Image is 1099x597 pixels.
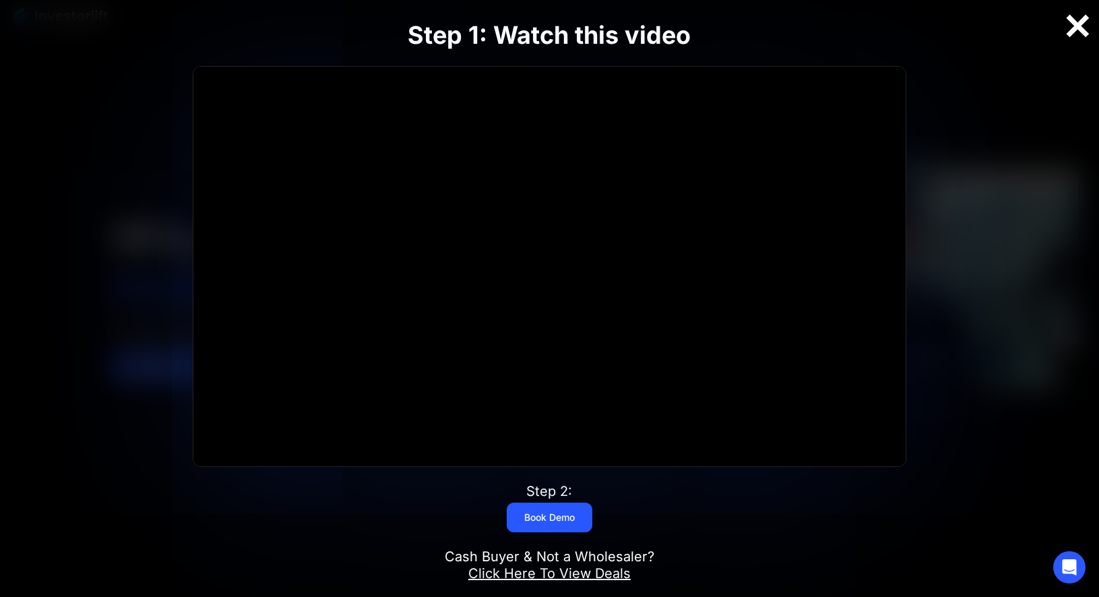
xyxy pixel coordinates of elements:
a: Book Demo [507,503,592,532]
div: Cash Buyer & Not a Wholesaler? [445,548,654,582]
div: Open Intercom Messenger [1053,551,1086,584]
strong: Step 1: Watch this video [408,20,691,50]
div: Step 2: [526,483,572,500]
a: Click Here To View Deals [468,565,631,582]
